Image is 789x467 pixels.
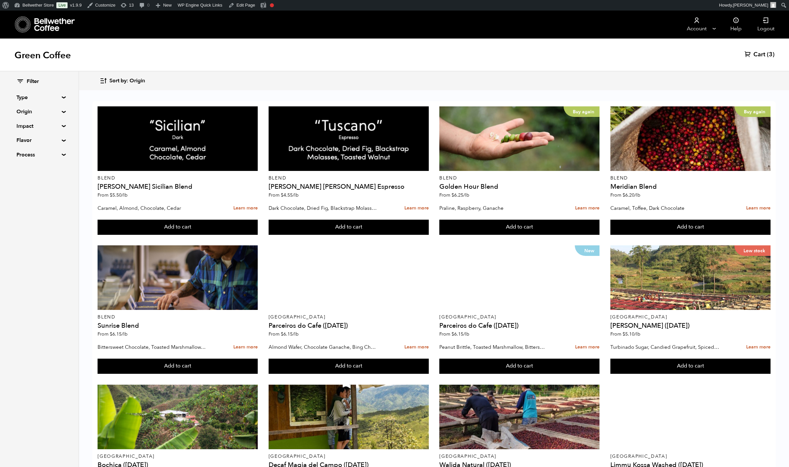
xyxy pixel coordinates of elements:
[439,342,548,352] p: Peanut Brittle, Toasted Marshmallow, Bittersweet Chocolate
[281,192,283,198] span: $
[98,342,206,352] p: Bittersweet Chocolate, Toasted Marshmallow, Candied Orange, Praline
[676,11,717,39] a: Account
[439,359,599,374] button: Add to cart
[122,331,128,337] span: /lb
[269,342,377,352] p: Almond Wafer, Chocolate Ganache, Bing Cherry
[610,245,771,310] a: Low stock
[269,220,429,235] button: Add to cart
[269,322,429,329] h4: Parceiros do Cafe ([DATE])
[452,192,454,198] span: $
[110,331,128,337] bdi: 6.15
[749,11,782,39] a: Logout
[623,192,625,198] span: $
[98,315,258,319] p: Blend
[734,245,771,256] p: Low stock
[610,203,719,213] p: Caramel, Toffee, Dark Chocolate
[404,340,429,354] a: Learn more
[15,49,71,61] h1: Green Coffee
[439,331,469,337] span: From
[16,108,62,116] summary: Origin
[610,183,771,190] h4: Meridian Blend
[753,51,765,59] span: Cart
[575,245,599,256] p: New
[439,203,548,213] p: Praline, Raspberry, Ganache
[110,192,128,198] bdi: 5.50
[439,192,469,198] span: From
[452,331,454,337] span: $
[452,331,469,337] bdi: 6.15
[767,51,774,59] span: (3)
[98,359,258,374] button: Add to cart
[634,331,640,337] span: /lb
[16,122,62,130] summary: Impact
[98,176,258,180] p: Blend
[16,136,62,144] summary: Flavor
[634,192,640,198] span: /lb
[16,151,62,159] summary: Process
[623,331,625,337] span: $
[439,322,599,329] h4: Parceiros do Cafe ([DATE])
[100,73,145,89] button: Sort by: Origin
[745,51,774,59] a: Cart (3)
[746,340,771,354] a: Learn more
[610,176,771,180] p: Blend
[746,201,771,215] a: Learn more
[610,342,719,352] p: Turbinado Sugar, Candied Grapefruit, Spiced Plum
[110,331,112,337] span: $
[735,106,771,117] p: Buy again
[16,94,62,101] summary: Type
[281,192,299,198] bdi: 4.55
[269,315,429,319] p: [GEOGRAPHIC_DATA]
[98,203,206,213] p: Caramel, Almond, Chocolate, Cedar
[610,331,640,337] span: From
[293,331,299,337] span: /lb
[564,106,599,117] p: Buy again
[610,106,771,171] a: Buy again
[98,454,258,459] p: [GEOGRAPHIC_DATA]
[109,77,145,85] span: Sort by: Origin
[610,220,771,235] button: Add to cart
[610,454,771,459] p: [GEOGRAPHIC_DATA]
[269,176,429,180] p: Blend
[439,315,599,319] p: [GEOGRAPHIC_DATA]
[98,322,258,329] h4: Sunrise Blend
[463,331,469,337] span: /lb
[610,315,771,319] p: [GEOGRAPHIC_DATA]
[439,220,599,235] button: Add to cart
[233,340,258,354] a: Learn more
[439,454,599,459] p: [GEOGRAPHIC_DATA]
[269,359,429,374] button: Add to cart
[610,322,771,329] h4: [PERSON_NAME] ([DATE])
[27,78,39,85] span: Filter
[293,192,299,198] span: /lb
[439,176,599,180] p: Blend
[733,3,768,8] span: [PERSON_NAME]
[98,183,258,190] h4: [PERSON_NAME] Sicilian Blend
[439,106,599,171] a: Buy again
[98,220,258,235] button: Add to cart
[98,192,128,198] span: From
[452,192,469,198] bdi: 6.25
[610,192,640,198] span: From
[270,3,274,7] div: Focus keyphrase not set
[269,203,377,213] p: Dark Chocolate, Dried Fig, Blackstrap Molasses, Toasted Walnut
[281,331,283,337] span: $
[98,331,128,337] span: From
[463,192,469,198] span: /lb
[110,192,112,198] span: $
[56,2,68,8] a: Live
[722,11,749,39] a: Help
[575,340,599,354] a: Learn more
[269,331,299,337] span: From
[575,201,599,215] a: Learn more
[233,201,258,215] a: Learn more
[439,183,599,190] h4: Golden Hour Blend
[281,331,299,337] bdi: 6.15
[122,192,128,198] span: /lb
[269,192,299,198] span: From
[623,192,640,198] bdi: 6.20
[610,359,771,374] button: Add to cart
[404,201,429,215] a: Learn more
[269,183,429,190] h4: [PERSON_NAME] [PERSON_NAME] Espresso
[269,454,429,459] p: [GEOGRAPHIC_DATA]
